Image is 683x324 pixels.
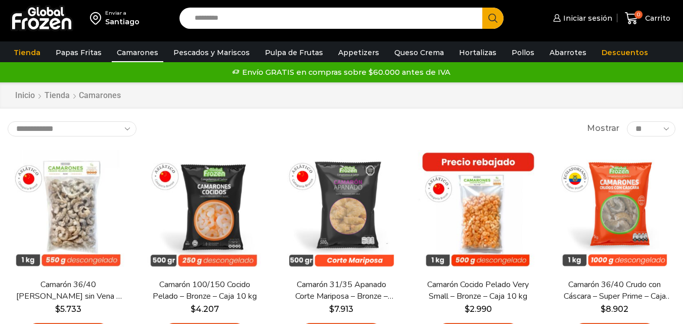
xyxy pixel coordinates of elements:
[168,43,255,62] a: Pescados y Mariscos
[329,304,334,314] span: $
[465,304,470,314] span: $
[15,90,35,102] a: Inicio
[191,304,219,314] bdi: 4.207
[587,123,619,134] span: Mostrar
[634,11,643,19] span: 0
[601,304,606,314] span: $
[424,279,533,302] a: Camarón Cocido Pelado Very Small – Bronze – Caja 10 kg
[465,304,492,314] bdi: 2.990
[561,13,612,23] span: Iniciar sesión
[55,304,81,314] bdi: 5.733
[79,90,121,100] h1: Camarones
[15,90,121,102] nav: Breadcrumb
[601,304,628,314] bdi: 8.902
[8,121,136,136] select: Pedido de la tienda
[191,304,196,314] span: $
[51,43,107,62] a: Papas Fritas
[544,43,591,62] a: Abarrotes
[507,43,539,62] a: Pollos
[44,90,70,102] a: Tienda
[454,43,502,62] a: Hortalizas
[150,279,259,302] a: Camarón 100/150 Cocido Pelado – Bronze – Caja 10 kg
[389,43,449,62] a: Queso Crema
[260,43,328,62] a: Pulpa de Frutas
[643,13,670,23] span: Carrito
[105,17,140,27] div: Santiago
[622,7,673,30] a: 0 Carrito
[55,304,60,314] span: $
[329,304,353,314] bdi: 7.913
[9,43,45,62] a: Tienda
[333,43,384,62] a: Appetizers
[90,10,105,27] img: address-field-icon.svg
[551,8,612,28] a: Iniciar sesión
[112,43,163,62] a: Camarones
[287,279,396,302] a: Camarón 31/35 Apanado Corte Mariposa – Bronze – Caja 5 kg
[105,10,140,17] div: Enviar a
[14,279,123,302] a: Camarón 36/40 [PERSON_NAME] sin Vena – Bronze – Caja 10 kg
[560,279,669,302] a: Camarón 36/40 Crudo con Cáscara – Super Prime – Caja 10 kg
[482,8,504,29] button: Search button
[597,43,653,62] a: Descuentos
